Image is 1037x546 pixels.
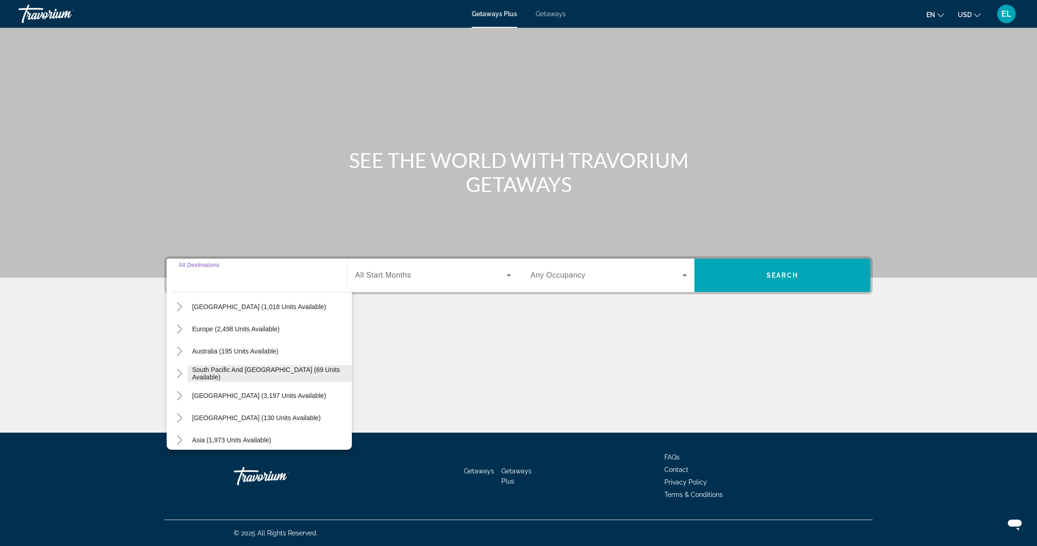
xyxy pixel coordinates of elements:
[179,262,220,268] span: All Destinations
[192,436,271,444] span: Asia (1,973 units available)
[171,410,187,426] button: Toggle Central America (130 units available)
[958,8,981,21] button: Change currency
[192,392,326,399] span: [GEOGRAPHIC_DATA] (3,197 units available)
[536,10,566,18] a: Getaways
[171,299,187,315] button: Toggle Caribbean & Atlantic Islands (1,018 units available)
[171,343,187,360] button: Toggle Australia (195 units available)
[994,4,1018,24] button: User Menu
[187,321,284,337] button: Europe (2,498 units available)
[171,321,187,337] button: Toggle Europe (2,498 units available)
[234,462,326,490] a: Travorium
[187,387,331,404] button: [GEOGRAPHIC_DATA] (3,197 units available)
[192,414,321,422] span: [GEOGRAPHIC_DATA] (130 units available)
[664,478,707,486] a: Privacy Policy
[187,343,283,360] button: Australia (195 units available)
[187,409,325,426] button: [GEOGRAPHIC_DATA] (130 units available)
[501,467,531,485] a: Getaways Plus
[926,8,944,21] button: Change language
[664,466,688,473] a: Contact
[192,366,347,381] span: South Pacific and [GEOGRAPHIC_DATA] (69 units available)
[171,388,187,404] button: Toggle South America (3,197 units available)
[531,271,586,279] span: Any Occupancy
[355,271,411,279] span: All Start Months
[926,11,935,19] span: en
[187,365,352,382] button: South Pacific and [GEOGRAPHIC_DATA] (69 units available)
[187,298,331,315] button: [GEOGRAPHIC_DATA] (1,018 units available)
[171,432,187,448] button: Toggle Asia (1,973 units available)
[167,259,870,292] div: Search widget
[1000,509,1030,539] iframe: Button to launch messaging window
[234,529,318,537] span: © 2025 All Rights Reserved.
[472,10,517,18] a: Getaways Plus
[192,303,326,310] span: [GEOGRAPHIC_DATA] (1,018 units available)
[192,325,280,333] span: Europe (2,498 units available)
[187,432,276,448] button: Asia (1,973 units available)
[192,347,279,355] span: Australia (195 units available)
[767,272,798,279] span: Search
[664,453,680,461] a: FAQs
[464,467,494,475] a: Getaways
[694,259,870,292] button: Search
[345,148,692,196] h1: SEE THE WORLD WITH TRAVORIUM GETAWAYS
[958,11,972,19] span: USD
[664,491,723,498] a: Terms & Conditions
[1001,9,1012,19] span: EL
[19,2,111,26] a: Travorium
[171,366,187,382] button: Toggle South Pacific and Oceania (69 units available)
